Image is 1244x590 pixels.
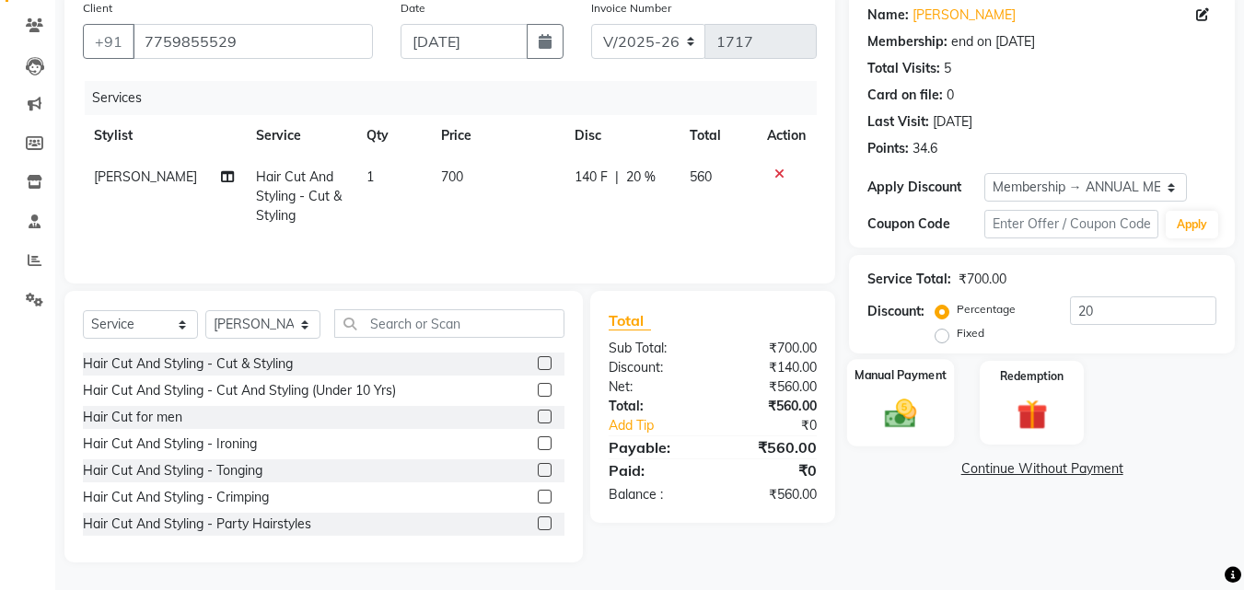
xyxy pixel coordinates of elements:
div: ₹700.00 [713,339,831,358]
img: _cash.svg [875,395,926,432]
div: Payable: [595,436,713,458]
div: Points: [867,139,909,158]
th: Qty [355,115,429,156]
div: ₹0 [733,416,831,435]
th: Total [679,115,756,156]
th: Service [245,115,356,156]
div: ₹560.00 [713,436,831,458]
div: Total Visits: [867,59,940,78]
span: 1 [366,168,374,185]
th: Price [430,115,564,156]
div: Balance : [595,485,713,504]
img: _gift.svg [1007,396,1057,434]
div: end on [DATE] [951,32,1035,52]
input: Enter Offer / Coupon Code [984,210,1158,238]
div: ₹560.00 [713,397,831,416]
span: [PERSON_NAME] [94,168,197,185]
div: 0 [947,86,954,105]
th: Stylist [83,115,245,156]
div: Hair Cut And Styling - Crimping [83,488,269,507]
div: Net: [595,377,713,397]
div: ₹700.00 [959,270,1006,289]
div: ₹140.00 [713,358,831,377]
div: 5 [944,59,951,78]
button: Apply [1166,211,1218,238]
a: Continue Without Payment [853,459,1231,479]
th: Action [756,115,817,156]
label: Percentage [957,301,1016,318]
div: Hair Cut And Styling - Party Hairstyles [83,515,311,534]
span: Hair Cut And Styling - Cut & Styling [256,168,342,224]
div: Hair Cut And Styling - Tonging [83,461,262,480]
div: Discount: [595,358,713,377]
div: 34.6 [913,139,937,158]
div: Coupon Code [867,214,983,234]
div: Discount: [867,302,924,321]
div: Membership: [867,32,948,52]
span: 20 % [626,168,656,187]
label: Fixed [957,325,984,341]
div: ₹560.00 [713,377,831,397]
div: ₹0 [713,459,831,481]
div: Hair Cut And Styling - Cut And Styling (Under 10 Yrs) [83,381,396,400]
th: Disc [564,115,679,156]
span: Total [609,311,651,330]
a: Add Tip [595,416,732,435]
button: +91 [83,24,134,59]
div: Service Total: [867,270,951,289]
div: Hair Cut And Styling - Cut & Styling [83,354,293,374]
div: Name: [867,6,909,25]
div: Sub Total: [595,339,713,358]
span: 700 [441,168,463,185]
input: Search or Scan [334,309,564,338]
div: Apply Discount [867,178,983,197]
label: Manual Payment [855,366,947,384]
div: Card on file: [867,86,943,105]
div: Paid: [595,459,713,481]
a: [PERSON_NAME] [913,6,1016,25]
span: 140 F [575,168,608,187]
input: Search by Name/Mobile/Email/Code [133,24,373,59]
div: [DATE] [933,112,972,132]
div: ₹560.00 [713,485,831,504]
div: Last Visit: [867,112,929,132]
span: 560 [690,168,712,185]
div: Total: [595,397,713,416]
span: | [615,168,619,187]
label: Redemption [1000,368,1064,385]
div: Hair Cut for men [83,408,182,427]
div: Services [85,81,831,115]
div: Hair Cut And Styling - Ironing [83,434,257,454]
